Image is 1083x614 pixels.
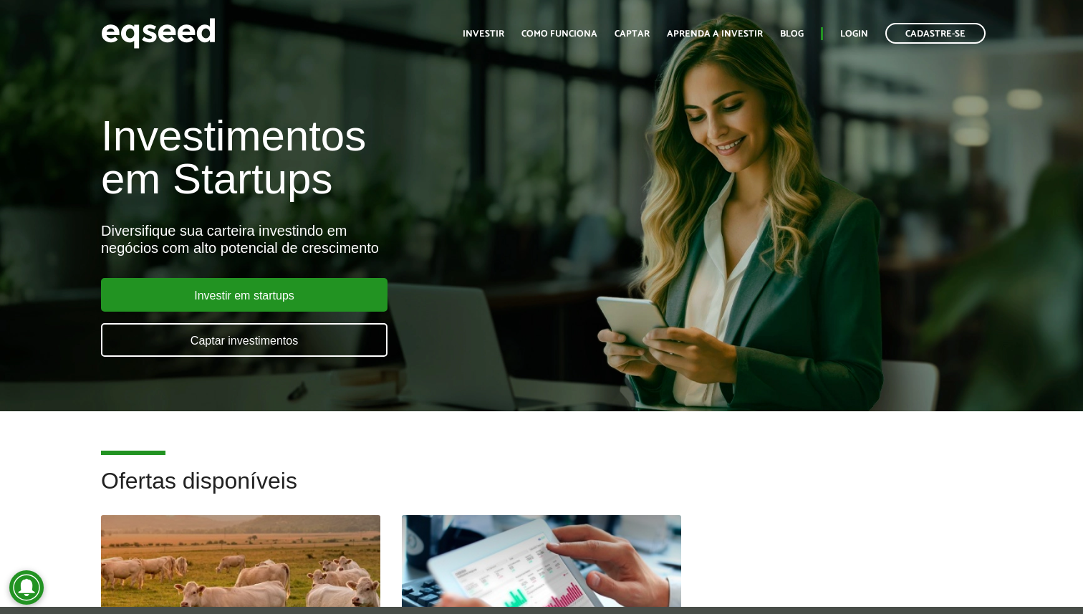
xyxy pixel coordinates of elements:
a: Como funciona [521,29,597,39]
a: Blog [780,29,804,39]
img: EqSeed [101,14,216,52]
a: Captar investimentos [101,323,388,357]
a: Aprenda a investir [667,29,763,39]
a: Captar [615,29,650,39]
div: Diversifique sua carteira investindo em negócios com alto potencial de crescimento [101,222,621,256]
a: Investir [463,29,504,39]
h2: Ofertas disponíveis [101,469,982,515]
a: Cadastre-se [885,23,986,44]
h1: Investimentos em Startups [101,115,621,201]
a: Login [840,29,868,39]
a: Investir em startups [101,278,388,312]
